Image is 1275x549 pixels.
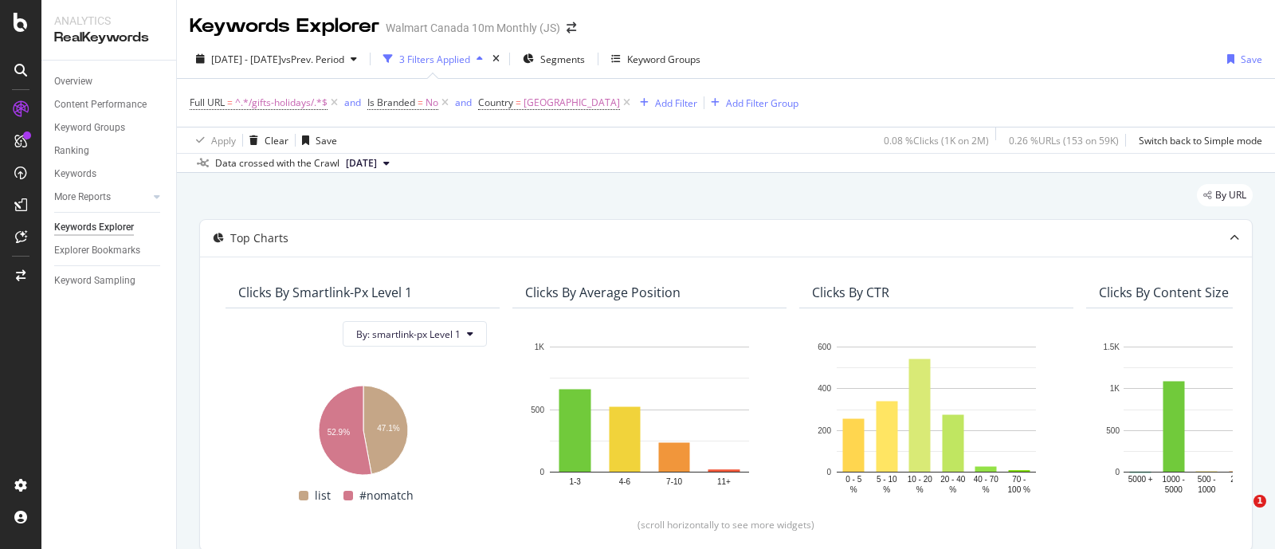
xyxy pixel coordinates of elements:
text: 600 [818,343,831,351]
div: Keywords Explorer [190,13,379,40]
text: 250 - [1230,475,1249,484]
text: 5000 [1165,485,1183,494]
button: Apply [190,127,236,153]
text: % [916,485,924,494]
text: 1K [1110,385,1120,394]
div: Keyword Groups [627,53,700,66]
span: vs Prev. Period [281,53,344,66]
div: Top Charts [230,230,288,246]
button: 3 Filters Applied [377,46,489,72]
svg: A chart. [812,339,1061,496]
text: 0 - 5 [845,475,861,484]
span: ^.*/gifts-holidays/.*$ [235,92,328,114]
text: 7-10 [666,477,682,486]
div: More Reports [54,189,111,206]
span: 2025 Aug. 1st [346,156,377,171]
div: Analytics [54,13,163,29]
span: No [426,92,438,114]
text: 100 % [1008,485,1030,494]
text: 4-6 [619,477,631,486]
span: [DATE] - [DATE] [211,53,281,66]
a: Keyword Sampling [54,273,165,289]
span: Is Branded [367,96,415,109]
text: 5000 + [1128,475,1153,484]
a: More Reports [54,189,149,206]
text: 20 - 40 [940,475,966,484]
text: 11+ [717,477,731,486]
text: 500 - [1198,475,1216,484]
text: 400 [818,385,831,394]
div: and [344,96,361,109]
button: By: smartlink-px Level 1 [343,321,487,347]
div: Clicks By CTR [812,284,889,300]
text: % [949,485,956,494]
text: 0 [539,468,544,476]
text: 40 - 70 [974,475,999,484]
text: 1000 - [1163,475,1185,484]
button: Segments [516,46,591,72]
svg: A chart. [238,377,487,477]
button: [DATE] - [DATE]vsPrev. Period [190,46,363,72]
button: and [455,95,472,110]
text: 1.5K [1103,343,1120,351]
text: 0 [826,468,831,476]
span: = [418,96,423,109]
text: 10 - 20 [908,475,933,484]
div: Keyword Sampling [54,273,135,289]
div: Overview [54,73,92,90]
iframe: Intercom live chat [1221,495,1259,533]
a: Keywords [54,166,165,182]
text: 1000 [1198,485,1216,494]
div: and [455,96,472,109]
text: % [883,485,890,494]
div: A chart. [525,339,774,496]
div: arrow-right-arrow-left [567,22,576,33]
a: Keyword Groups [54,120,165,136]
span: = [516,96,521,109]
text: 1K [535,343,545,351]
div: Switch back to Simple mode [1139,134,1262,147]
div: Walmart Canada 10m Monthly (JS) [386,20,560,36]
div: Keywords [54,166,96,182]
div: Clear [265,134,288,147]
div: Keyword Groups [54,120,125,136]
text: 500 [1106,426,1120,435]
button: Save [296,127,337,153]
span: = [227,96,233,109]
a: Keywords Explorer [54,219,165,236]
button: Keyword Groups [605,46,707,72]
text: % [850,485,857,494]
div: Data crossed with the Crawl [215,156,339,171]
div: Explorer Bookmarks [54,242,140,259]
text: 70 - [1012,475,1026,484]
div: Save [316,134,337,147]
button: Switch back to Simple mode [1132,127,1262,153]
span: #nomatch [359,486,414,505]
div: Clicks By Content Size [1099,284,1229,300]
a: Content Performance [54,96,165,113]
a: Ranking [54,143,165,159]
span: list [315,486,331,505]
span: 1 [1253,495,1266,508]
div: Save [1241,53,1262,66]
span: Segments [540,53,585,66]
a: Overview [54,73,165,90]
button: and [344,95,361,110]
button: Add Filter [634,93,697,112]
div: Add Filter [655,96,697,110]
div: Clicks By smartlink-px Level 1 [238,284,412,300]
div: Content Performance [54,96,147,113]
div: 3 Filters Applied [399,53,470,66]
div: 0.26 % URLs ( 153 on 59K ) [1009,134,1119,147]
span: By URL [1215,190,1246,200]
a: Explorer Bookmarks [54,242,165,259]
span: Country [478,96,513,109]
span: [GEOGRAPHIC_DATA] [524,92,620,114]
text: 52.9% [328,429,350,437]
div: Apply [211,134,236,147]
button: Save [1221,46,1262,72]
button: Clear [243,127,288,153]
text: 200 [818,426,831,435]
div: 0.08 % Clicks ( 1K on 2M ) [884,134,989,147]
text: 500 [531,406,544,414]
